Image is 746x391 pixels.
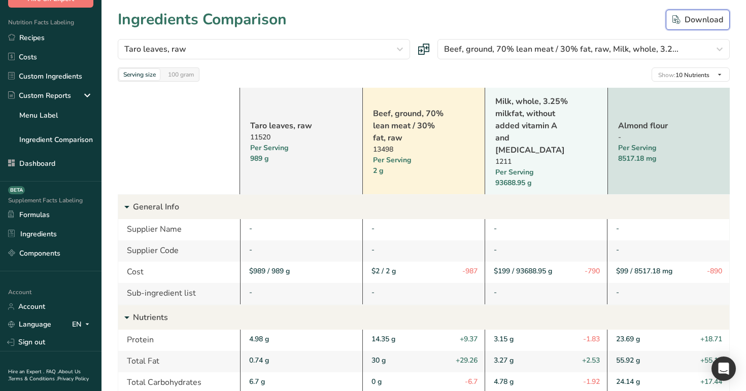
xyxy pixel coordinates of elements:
[494,288,497,297] span: -
[494,223,600,234] div: -
[456,355,478,367] span: +29.26
[700,376,722,388] span: +17.44
[618,143,693,164] div: Per Serving
[362,351,485,372] div: 30 g
[373,155,448,176] div: Per Serving
[583,376,600,388] span: -1.92
[133,195,729,219] p: General Info
[616,266,722,276] div: $99 / 8517.18 mg
[119,69,160,80] div: Serving size
[607,330,729,351] div: 23.69 g
[700,355,722,367] span: +55.18
[46,368,58,375] a: FAQ .
[495,167,570,188] div: Per Serving
[616,244,722,255] div: -
[250,120,325,132] a: Taro leaves, raw
[8,186,25,194] div: BETA
[72,318,93,331] div: EN
[118,262,240,283] div: Cost
[465,376,478,388] span: -6.7
[371,244,478,255] div: -
[118,283,240,304] div: Sub-ingredient list
[666,10,730,30] button: Download
[57,375,89,382] a: Privacy Policy
[8,315,51,333] a: Language
[118,240,240,262] div: Supplier Code
[118,305,729,330] div: Nutrients
[133,305,729,330] p: Nutrients
[460,334,478,346] span: +9.37
[583,334,600,346] span: -1.83
[118,219,240,240] div: Supplier Name
[373,108,448,144] a: Beef, ground, 70% lean meat / 30% fat, raw
[373,165,448,176] div: 2 g
[371,266,478,276] div: $2 / 2 g
[118,8,287,31] h1: Ingredients Comparison
[240,330,362,351] div: 4.98 g
[652,67,730,82] button: Show:10 Nutrients
[118,39,410,59] button: Taro leaves, raw
[250,132,325,143] div: 11520
[616,223,722,234] div: -
[494,244,600,255] div: -
[616,288,619,297] span: -
[118,330,240,351] div: Protein
[118,351,240,372] div: Total Fat
[618,120,693,132] a: Almond flour
[164,69,198,80] div: 100 gram
[444,43,679,55] span: Beef, ground, 70% lean meat / 30% fat, raw, Milk, whole, 3.2...
[582,355,600,367] span: +2.53
[249,288,252,297] span: -
[362,330,485,351] div: 14.35 g
[8,90,71,101] div: Custom Reports
[249,244,355,255] div: -
[495,95,570,156] a: Milk, whole, 3.25% milkfat, without added vitamin A and [MEDICAL_DATA]
[249,266,355,276] div: $989 / 989 g
[373,144,448,155] div: 13498
[9,375,57,382] a: Terms & Conditions .
[700,334,722,346] span: +18.71
[240,351,362,372] div: 0.74 g
[437,39,730,59] button: Beef, ground, 70% lean meat / 30% fat, raw, Milk, whole, 3.2...
[618,153,693,164] div: 8517.18 mg
[495,177,570,188] div: 93688.95 g
[371,288,375,297] span: -
[495,156,570,167] div: 1211
[462,266,478,276] span: -987
[485,330,607,351] div: 3.15 g
[250,153,325,164] div: 989 g
[124,43,186,55] span: Taro leaves, raw
[8,368,81,382] a: About Us .
[618,132,693,143] div: -
[249,223,355,234] div: -
[707,266,722,276] span: -890
[371,223,478,234] div: -
[118,195,729,219] div: General Info
[658,71,675,79] span: Show:
[658,71,709,79] span: 10 Nutrients
[250,143,325,164] div: Per Serving
[8,368,44,375] a: Hire an Expert .
[607,351,729,372] div: 55.92 g
[485,351,607,372] div: 3.27 g
[585,266,600,276] span: -790
[672,14,723,26] div: Download
[494,266,600,276] div: $199 / 93688.95 g
[711,357,736,381] div: Open Intercom Messenger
